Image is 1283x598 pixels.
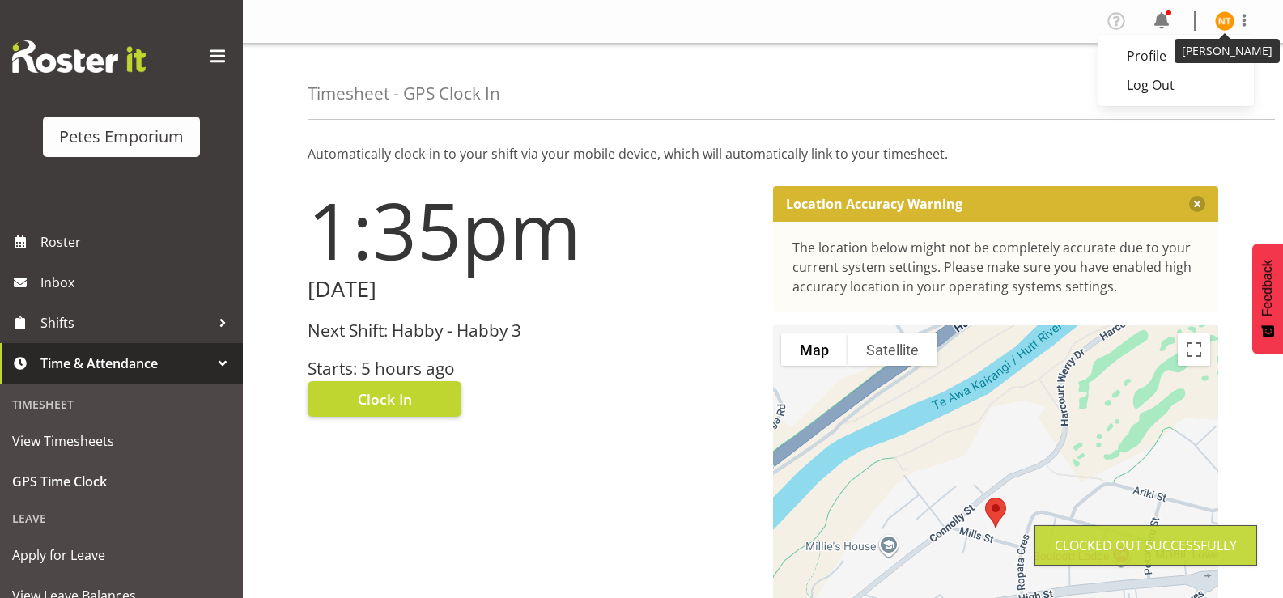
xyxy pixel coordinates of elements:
[4,421,239,461] a: View Timesheets
[1215,11,1234,31] img: nicole-thomson8388.jpg
[848,333,937,366] button: Show satellite imagery
[308,144,1218,163] p: Automatically clock-in to your shift via your mobile device, which will automatically link to you...
[1260,260,1275,316] span: Feedback
[786,196,962,212] p: Location Accuracy Warning
[4,502,239,535] div: Leave
[1098,70,1254,100] a: Log Out
[781,333,848,366] button: Show street map
[308,359,754,378] h3: Starts: 5 hours ago
[4,535,239,575] a: Apply for Leave
[792,238,1200,296] div: The location below might not be completely accurate due to your current system settings. Please m...
[358,388,412,409] span: Clock In
[12,543,231,567] span: Apply for Leave
[4,461,239,502] a: GPS Time Clock
[1252,244,1283,354] button: Feedback - Show survey
[1098,41,1254,70] a: Profile
[40,351,210,375] span: Time & Attendance
[12,469,231,494] span: GPS Time Clock
[308,277,754,302] h2: [DATE]
[308,321,754,340] h3: Next Shift: Habby - Habby 3
[12,429,231,453] span: View Timesheets
[1055,536,1237,555] div: Clocked out Successfully
[59,125,184,149] div: Petes Emporium
[40,311,210,335] span: Shifts
[308,186,754,274] h1: 1:35pm
[40,270,235,295] span: Inbox
[1178,333,1210,366] button: Toggle fullscreen view
[308,84,500,103] h4: Timesheet - GPS Clock In
[4,388,239,421] div: Timesheet
[1189,196,1205,212] button: Close message
[40,230,235,254] span: Roster
[12,40,146,73] img: Rosterit website logo
[308,381,461,417] button: Clock In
